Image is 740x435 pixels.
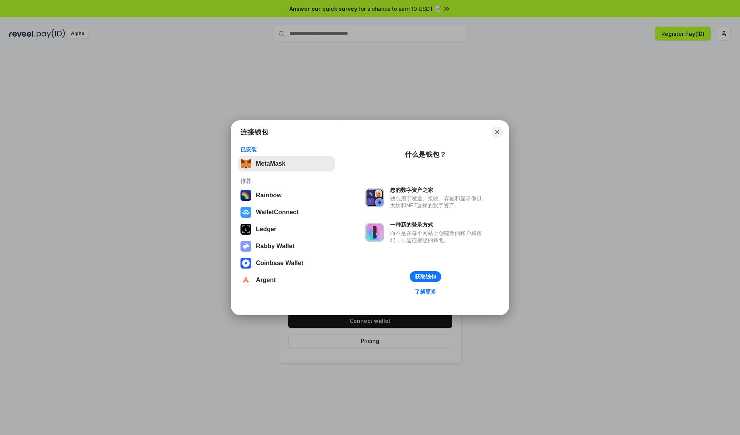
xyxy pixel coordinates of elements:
[240,207,251,218] img: svg+xml,%3Csvg%20width%3D%2228%22%20height%3D%2228%22%20viewBox%3D%220%200%2028%2028%22%20fill%3D...
[238,238,335,254] button: Rabby Wallet
[240,241,251,252] img: svg+xml,%3Csvg%20xmlns%3D%22http%3A%2F%2Fwww.w3.org%2F2000%2Fsvg%22%20fill%3D%22none%22%20viewBox...
[410,287,441,297] a: 了解更多
[492,127,503,138] button: Close
[238,188,335,203] button: Rainbow
[415,288,436,295] div: 了解更多
[240,178,333,185] div: 推荐
[365,223,384,242] img: svg+xml,%3Csvg%20xmlns%3D%22http%3A%2F%2Fwww.w3.org%2F2000%2Fsvg%22%20fill%3D%22none%22%20viewBox...
[256,192,282,199] div: Rainbow
[238,272,335,288] button: Argent
[256,209,299,216] div: WalletConnect
[238,156,335,171] button: MetaMask
[238,255,335,271] button: Coinbase Wallet
[256,277,276,284] div: Argent
[238,222,335,237] button: Ledger
[256,160,285,167] div: MetaMask
[410,271,441,282] button: 获取钱包
[415,273,436,280] div: 获取钱包
[238,205,335,220] button: WalletConnect
[256,260,303,267] div: Coinbase Wallet
[390,221,486,228] div: 一种新的登录方式
[365,188,384,207] img: svg+xml,%3Csvg%20xmlns%3D%22http%3A%2F%2Fwww.w3.org%2F2000%2Fsvg%22%20fill%3D%22none%22%20viewBox...
[405,150,446,159] div: 什么是钱包？
[256,226,276,233] div: Ledger
[390,230,486,244] div: 而不是在每个网站上创建新的账户和密码，只需连接您的钱包。
[240,190,251,201] img: svg+xml,%3Csvg%20width%3D%22120%22%20height%3D%22120%22%20viewBox%3D%220%200%20120%20120%22%20fil...
[240,275,251,286] img: svg+xml,%3Csvg%20width%3D%2228%22%20height%3D%2228%22%20viewBox%3D%220%200%2028%2028%22%20fill%3D...
[240,146,333,153] div: 已安装
[390,186,486,193] div: 您的数字资产之家
[240,224,251,235] img: svg+xml,%3Csvg%20xmlns%3D%22http%3A%2F%2Fwww.w3.org%2F2000%2Fsvg%22%20width%3D%2228%22%20height%3...
[256,243,294,250] div: Rabby Wallet
[390,195,486,209] div: 钱包用于发送、接收、存储和显示像以太坊和NFT这样的数字资产。
[240,158,251,169] img: svg+xml,%3Csvg%20fill%3D%22none%22%20height%3D%2233%22%20viewBox%3D%220%200%2035%2033%22%20width%...
[240,128,268,137] h1: 连接钱包
[240,258,251,269] img: svg+xml,%3Csvg%20width%3D%2228%22%20height%3D%2228%22%20viewBox%3D%220%200%2028%2028%22%20fill%3D...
